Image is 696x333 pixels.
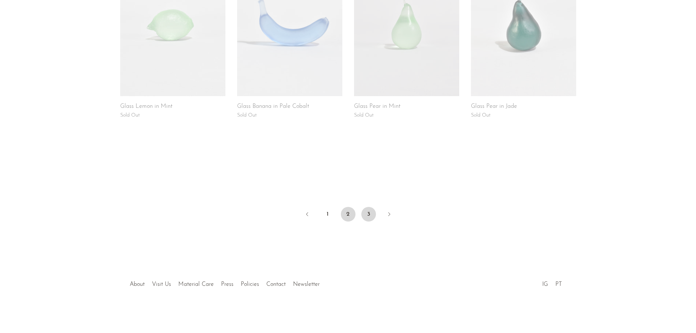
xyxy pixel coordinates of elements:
a: 1 [320,207,335,222]
a: About [130,281,145,287]
ul: Social Medias [539,276,566,290]
a: Glass Banana in Pale Cobalt [237,103,309,110]
a: Glass Lemon in Mint [120,103,172,110]
span: Sold Out [471,113,491,118]
span: Sold Out [354,113,374,118]
a: 3 [361,207,376,222]
a: Press [221,281,233,287]
span: Sold Out [120,113,140,118]
span: 2 [341,207,355,222]
a: Material Care [178,281,214,287]
span: Sold Out [237,113,257,118]
a: Visit Us [152,281,171,287]
a: Contact [266,281,286,287]
a: PT [555,281,562,287]
a: Glass Pear in Jade [471,103,517,110]
a: Previous [300,207,315,223]
a: Glass Pear in Mint [354,103,400,110]
ul: Quick links [126,276,323,290]
a: IG [542,281,548,287]
a: Policies [241,281,259,287]
a: Next [382,207,396,223]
